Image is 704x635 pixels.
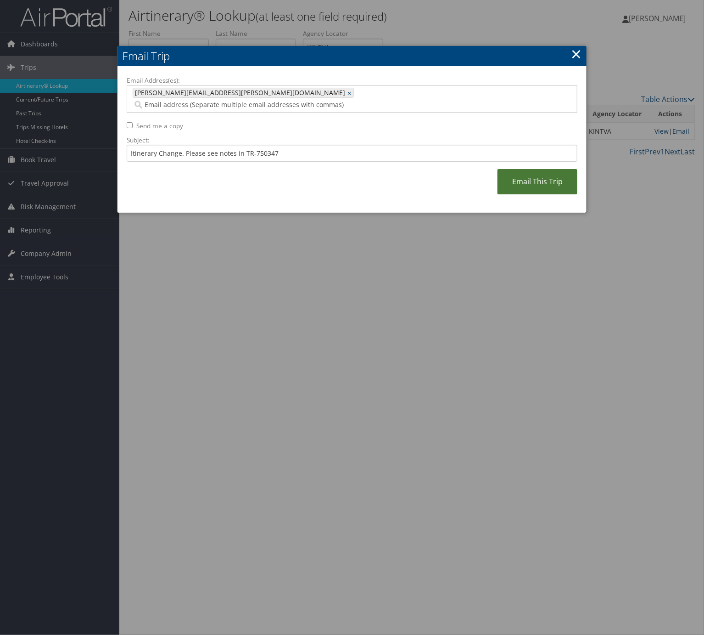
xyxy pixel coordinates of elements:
input: Add a short subject for the email [127,145,577,162]
span: [PERSON_NAME][EMAIL_ADDRESS][PERSON_NAME][DOMAIN_NAME] [133,88,345,97]
input: Email address (Separate multiple email addresses with commas) [133,100,456,109]
a: × [571,45,581,63]
label: Subject: [127,136,577,145]
a: Email This Trip [497,169,577,194]
h2: Email Trip [117,46,587,66]
a: × [347,88,353,97]
label: Email Address(es): [127,76,577,85]
label: Send me a copy [136,121,183,130]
